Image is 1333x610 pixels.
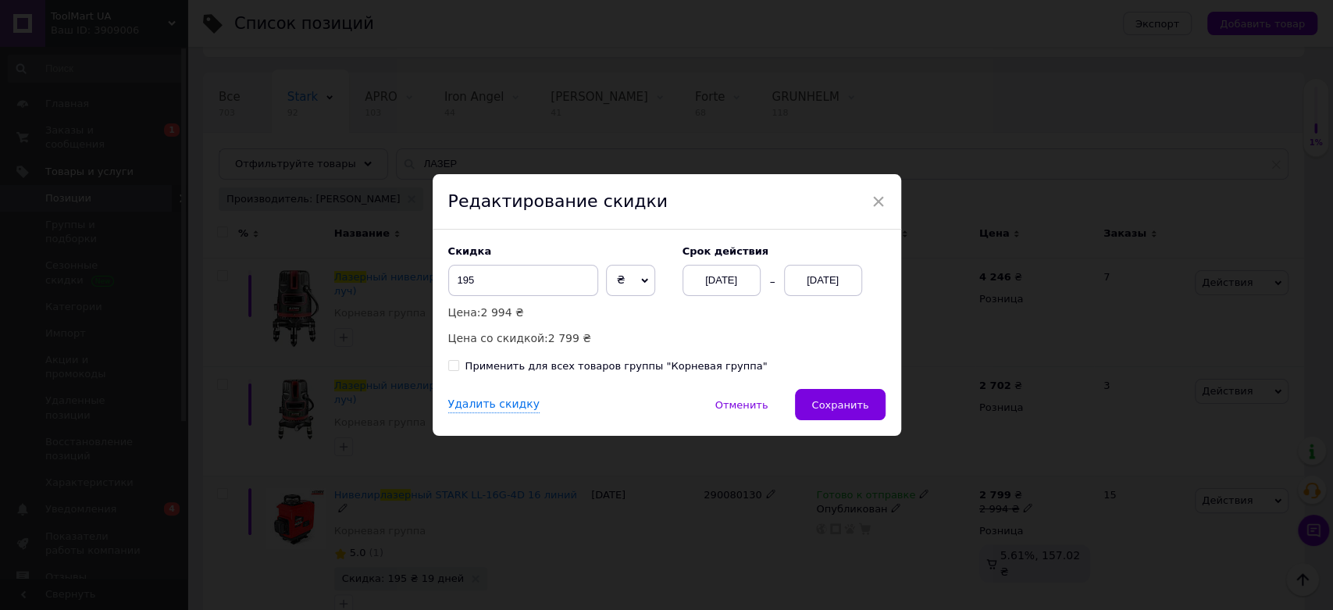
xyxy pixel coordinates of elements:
[548,332,591,344] span: 2 799 ₴
[448,245,492,257] span: Скидка
[811,399,868,411] span: Сохранить
[465,359,768,373] div: Применить для всех товаров группы "Корневая группа"
[617,273,626,286] span: ₴
[795,389,885,420] button: Сохранить
[448,304,667,321] p: Цена:
[683,245,886,257] label: Cрок действия
[480,306,523,319] span: 2 994 ₴
[715,399,768,411] span: Отменить
[448,265,598,296] input: 0
[448,330,667,347] p: Цена со скидкой:
[448,397,540,413] div: Удалить скидку
[448,191,668,211] span: Редактирование скидки
[871,188,886,215] span: ×
[699,389,785,420] button: Отменить
[784,265,862,296] div: [DATE]
[683,265,761,296] div: [DATE]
